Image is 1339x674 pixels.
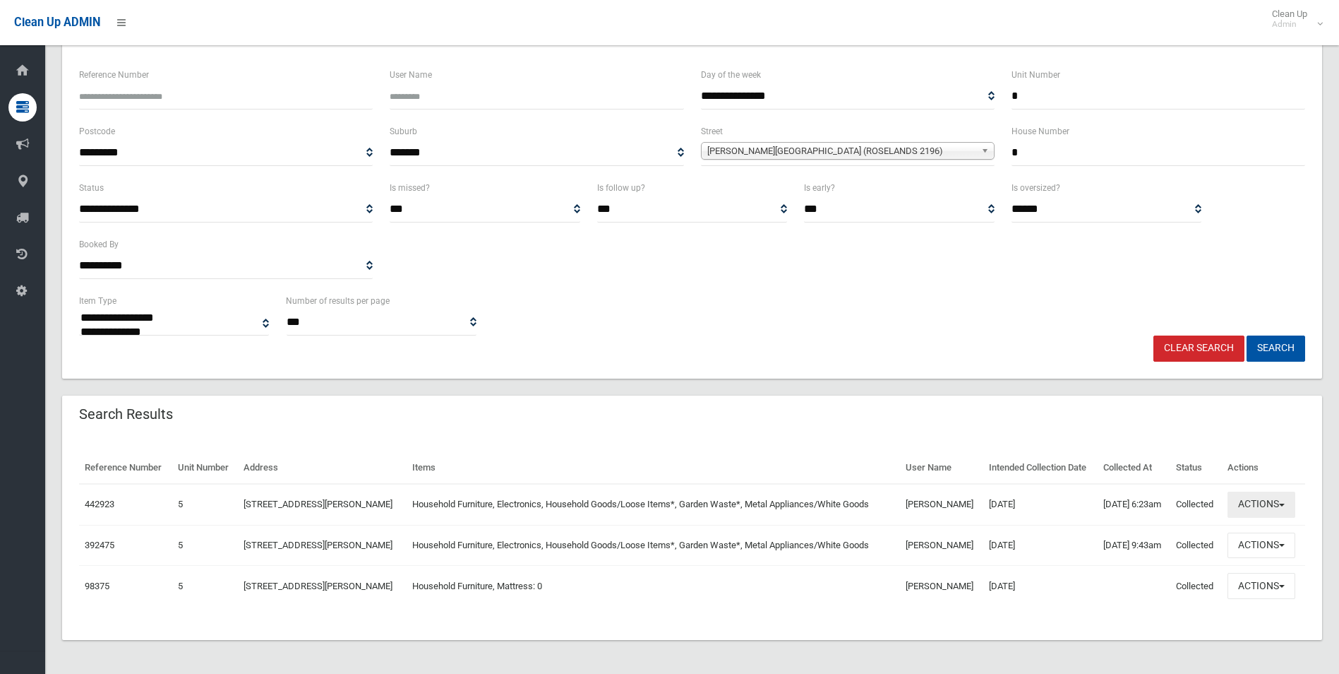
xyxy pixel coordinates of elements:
th: Actions [1222,452,1305,484]
header: Search Results [62,401,190,428]
a: [STREET_ADDRESS][PERSON_NAME] [244,581,392,591]
a: [STREET_ADDRESS][PERSON_NAME] [244,540,392,550]
th: Unit Number [172,452,238,484]
a: 392475 [85,540,114,550]
th: Items [407,452,900,484]
td: [DATE] 9:43am [1098,525,1170,566]
small: Admin [1272,19,1307,30]
a: 442923 [85,499,114,509]
label: Day of the week [701,67,761,83]
td: Household Furniture, Mattress: 0 [407,566,900,606]
button: Search [1247,336,1305,362]
label: Unit Number [1011,67,1060,83]
td: Household Furniture, Electronics, Household Goods/Loose Items*, Garden Waste*, Metal Appliances/W... [407,484,900,525]
label: House Number [1011,124,1069,139]
th: Reference Number [79,452,172,484]
span: [PERSON_NAME][GEOGRAPHIC_DATA] (ROSELANDS 2196) [707,143,975,160]
td: Collected [1170,566,1222,606]
th: Intended Collection Date [983,452,1098,484]
label: Street [701,124,723,139]
label: User Name [390,67,432,83]
label: Suburb [390,124,417,139]
label: Item Type [79,293,116,309]
td: [PERSON_NAME] [900,484,983,525]
th: Collected At [1098,452,1170,484]
td: Collected [1170,525,1222,566]
td: 5 [172,566,238,606]
td: 5 [172,525,238,566]
label: Number of results per page [286,293,390,309]
td: [PERSON_NAME] [900,525,983,566]
td: 5 [172,484,238,525]
td: Collected [1170,484,1222,525]
th: User Name [900,452,983,484]
label: Is follow up? [597,180,645,196]
button: Actions [1227,492,1295,518]
label: Is early? [804,180,835,196]
a: 98375 [85,581,109,591]
label: Booked By [79,237,119,252]
label: Reference Number [79,67,149,83]
a: Clear Search [1153,336,1244,362]
td: Household Furniture, Electronics, Household Goods/Loose Items*, Garden Waste*, Metal Appliances/W... [407,525,900,566]
label: Is missed? [390,180,430,196]
label: Status [79,180,104,196]
th: Address [238,452,407,484]
span: Clean Up ADMIN [14,16,100,29]
th: Status [1170,452,1222,484]
td: [DATE] [983,525,1098,566]
a: [STREET_ADDRESS][PERSON_NAME] [244,499,392,509]
td: [DATE] [983,484,1098,525]
button: Actions [1227,533,1295,559]
span: Clean Up [1265,8,1321,30]
button: Actions [1227,573,1295,599]
td: [DATE] 6:23am [1098,484,1170,525]
td: [DATE] [983,566,1098,606]
label: Postcode [79,124,115,139]
label: Is oversized? [1011,180,1060,196]
td: [PERSON_NAME] [900,566,983,606]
